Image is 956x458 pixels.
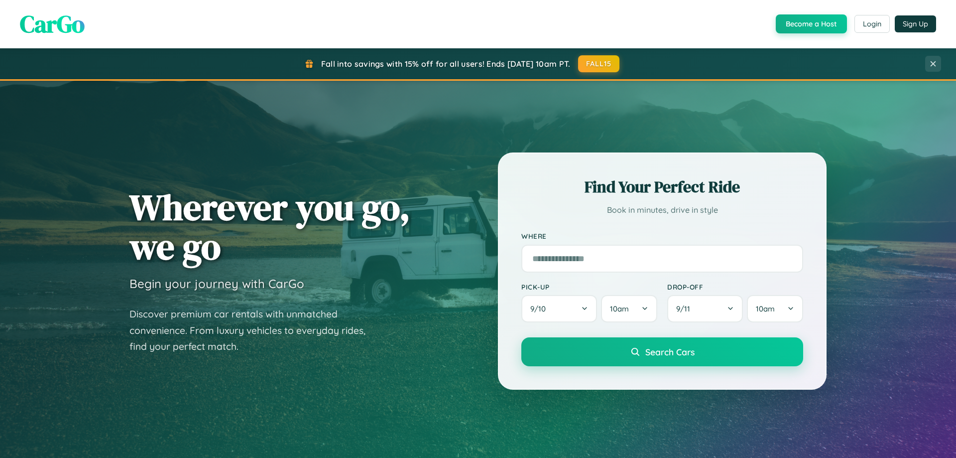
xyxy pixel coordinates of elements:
[747,295,803,322] button: 10am
[667,283,803,291] label: Drop-off
[521,232,803,241] label: Where
[521,283,657,291] label: Pick-up
[667,295,743,322] button: 9/11
[645,346,695,357] span: Search Cars
[854,15,890,33] button: Login
[521,203,803,217] p: Book in minutes, drive in style
[129,276,304,291] h3: Begin your journey with CarGo
[521,176,803,198] h2: Find Your Perfect Ride
[321,59,571,69] span: Fall into savings with 15% off for all users! Ends [DATE] 10am PT.
[129,306,378,355] p: Discover premium car rentals with unmatched convenience. From luxury vehicles to everyday rides, ...
[578,55,620,72] button: FALL15
[776,14,847,33] button: Become a Host
[521,337,803,366] button: Search Cars
[20,7,85,40] span: CarGo
[895,15,936,32] button: Sign Up
[530,304,551,313] span: 9 / 10
[521,295,597,322] button: 9/10
[756,304,775,313] span: 10am
[129,187,410,266] h1: Wherever you go, we go
[610,304,629,313] span: 10am
[601,295,657,322] button: 10am
[676,304,695,313] span: 9 / 11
